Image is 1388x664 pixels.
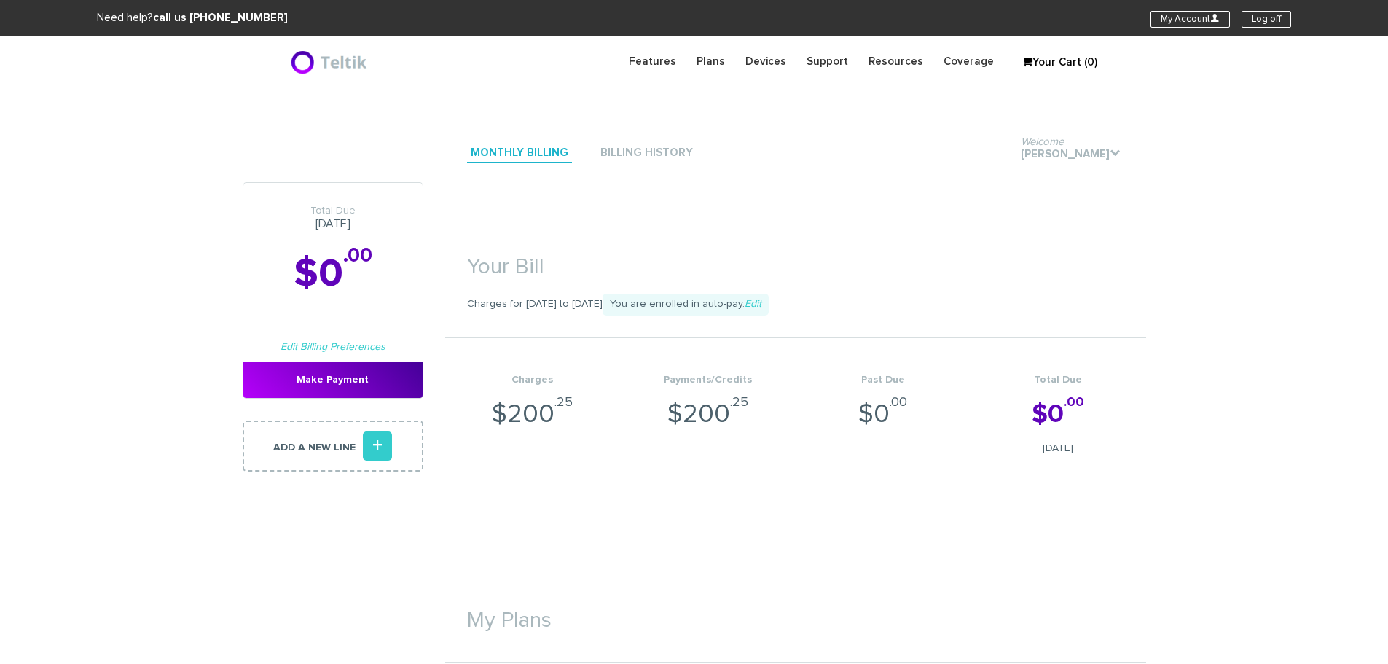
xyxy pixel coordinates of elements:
p: Charges for [DATE] to [DATE] [445,294,1146,316]
span: Welcome [1021,136,1064,147]
a: My AccountU [1150,11,1230,28]
h4: Past Due [796,375,971,386]
a: Plans [686,47,735,76]
h2: $0 [243,253,423,296]
sup: .25 [554,396,573,409]
li: $200 [620,338,796,471]
span: Total Due [243,205,423,217]
a: Edit Billing Preferences [281,342,385,352]
i: + [363,431,392,461]
a: Your Cart (0) [1015,52,1088,74]
a: Log off [1242,11,1291,28]
a: Add a new line+ [243,421,423,472]
li: $0 [796,338,971,471]
li: $200 [445,338,621,471]
strong: call us [PHONE_NUMBER] [153,12,288,23]
a: Edit [745,299,761,309]
a: Devices [735,47,796,76]
a: Resources [858,47,933,76]
a: Monthly Billing [467,144,572,163]
h4: Total Due [971,375,1146,386]
a: Make Payment [243,362,423,398]
h4: Charges [445,375,621,386]
img: BriteX [290,47,371,77]
h4: Payments/Credits [620,375,796,386]
i: . [1110,147,1121,158]
h1: Your Bill [445,233,1146,286]
sup: .25 [730,396,748,409]
span: Need help? [97,12,288,23]
li: $0 [971,338,1146,471]
span: [DATE] [971,441,1146,456]
a: Billing History [597,144,697,163]
h3: [DATE] [243,205,423,231]
a: Features [619,47,686,76]
sup: .00 [1064,396,1084,409]
sup: .00 [890,396,907,409]
a: Welcome[PERSON_NAME]. [1017,145,1124,165]
span: You are enrolled in auto-pay. [603,294,769,316]
h1: My Plans [445,587,1146,640]
a: Coverage [933,47,1004,76]
sup: .00 [343,246,372,266]
i: U [1210,13,1220,23]
a: Support [796,47,858,76]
